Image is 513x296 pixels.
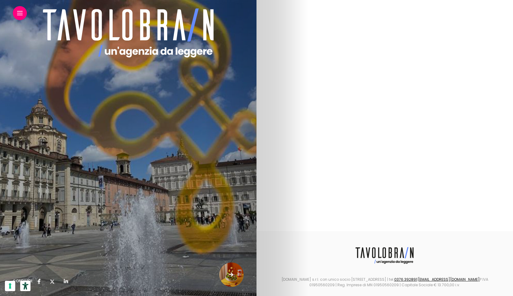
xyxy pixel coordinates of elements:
div: Condividi: [13,277,33,285]
button: Le tue preferenze relative al consenso per le tecnologie di tracciamento [5,281,15,291]
button: Strumenti di accessibilità [20,281,31,291]
div: [DOMAIN_NAME] s.r.l. con unico socio [STREET_ADDRESS] | tel. | P.IVA 01950560209 | Reg. Imprese d... [269,271,500,294]
a: 0376.392891 [394,277,417,282]
a: [EMAIL_ADDRESS][DOMAIN_NAME] [418,277,480,282]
